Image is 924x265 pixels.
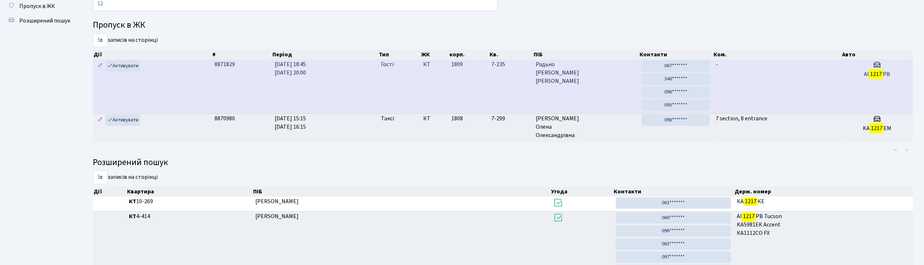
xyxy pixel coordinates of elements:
th: Дії [93,49,212,60]
h5: АІ РВ [844,71,910,78]
a: Редагувати [96,115,105,126]
a: Активувати [106,60,140,72]
span: Пропуск в ЖК [19,2,55,10]
span: 7-299 [492,115,530,123]
span: КТ [423,115,446,123]
select: записів на сторінці [93,170,107,184]
th: ЖК [420,49,449,60]
span: Розширений пошук [19,17,70,25]
th: Квартира [126,186,252,197]
span: 1809 [452,60,463,68]
h4: Пропуск в ЖК [93,20,913,31]
span: [DATE] 18:45 [DATE] 20:00 [275,60,306,77]
mark: 1217 [870,123,884,133]
a: Редагувати [96,60,105,72]
span: 4-414 [129,212,249,221]
span: [PERSON_NAME] Олена Олександрівна [536,115,636,140]
span: Гості [381,60,394,69]
span: [PERSON_NAME] [255,197,299,205]
h4: Розширений пошук [93,157,913,168]
h5: KA EM [844,125,910,132]
span: 8871829 [215,60,235,68]
span: 8870980 [215,115,235,123]
th: корп. [449,49,489,60]
a: Розширений пошук [4,13,76,28]
span: КА КЕ [737,197,910,206]
span: Радько [PERSON_NAME] [PERSON_NAME] [536,60,636,85]
th: Контакти [639,49,713,60]
mark: 1217 [742,211,756,221]
th: Авто [841,49,913,60]
span: 10-269 [129,197,249,206]
span: АІ РВ Tucson KA5981EK Accent КА1112СО FX [737,212,910,237]
th: Ком. [713,49,841,60]
span: - [716,60,718,68]
th: # [212,49,272,60]
th: Держ. номер [734,186,913,197]
select: записів на сторінці [93,33,107,47]
th: Контакти [613,186,734,197]
th: Тип [378,49,420,60]
th: Період [272,49,378,60]
th: ПІБ [252,186,550,197]
span: Таксі [381,115,394,123]
label: записів на сторінці [93,170,158,184]
th: ПІБ [533,49,639,60]
th: Угода [550,186,613,197]
th: Кв. [489,49,533,60]
mark: 1217 [744,196,758,206]
span: [PERSON_NAME] [255,212,299,220]
a: Активувати [106,115,140,126]
span: 7 section, 8 entrance [716,115,767,123]
span: [DATE] 15:15 [DATE] 16:15 [275,115,306,131]
th: Дії [93,186,126,197]
mark: 1217 [869,69,883,79]
span: КТ [423,60,446,69]
span: 1808 [452,115,463,123]
b: КТ [129,197,137,205]
b: КТ [129,212,137,220]
label: записів на сторінці [93,33,158,47]
span: 7-235 [492,60,530,69]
